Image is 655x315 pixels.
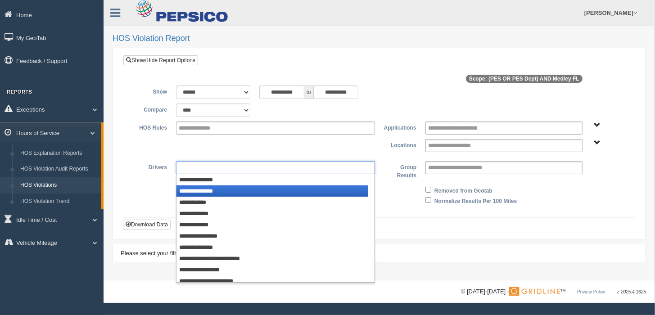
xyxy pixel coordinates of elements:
[16,145,101,162] a: HOS Explanation Reports
[123,55,198,65] a: Show/Hide Report Options
[466,75,583,83] span: Scope: (PES OR PES Dept) AND Medley FL
[379,161,421,180] label: Group Results
[121,250,333,256] span: Please select your filter options above and click "Apply Filters" to view your report.
[113,34,646,43] h2: HOS Violation Report
[16,193,101,210] a: HOS Violation Trend
[577,289,605,294] a: Privacy Policy
[434,184,492,195] label: Removed from Geotab
[617,289,646,294] span: v. 2025.4.1625
[304,85,313,99] span: to
[379,121,421,132] label: Applications
[130,121,172,132] label: HOS Rules
[434,195,517,206] label: Normalize Results Per 100 Miles
[461,287,646,297] div: © [DATE]-[DATE] - ™
[130,103,172,114] label: Compare
[123,220,171,229] button: Download Data
[509,287,560,296] img: Gridline
[16,177,101,193] a: HOS Violations
[379,139,421,150] label: Locations
[130,85,172,96] label: Show
[16,161,101,177] a: HOS Violation Audit Reports
[130,161,172,172] label: Drivers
